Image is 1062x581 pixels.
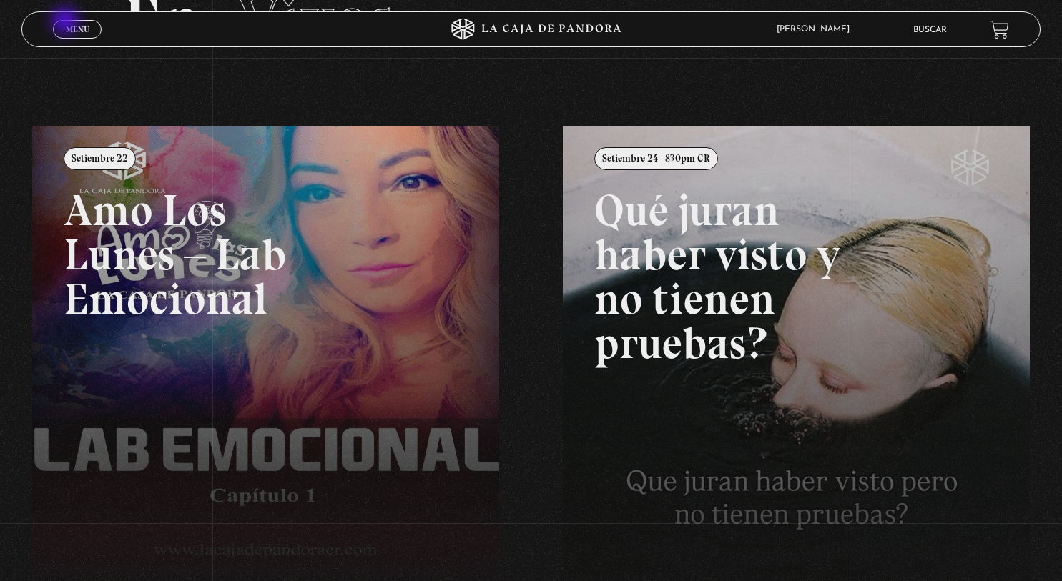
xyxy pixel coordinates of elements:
[66,25,89,34] span: Menu
[770,25,864,34] span: [PERSON_NAME]
[990,20,1009,39] a: View your shopping cart
[61,37,94,47] span: Cerrar
[913,26,947,34] a: Buscar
